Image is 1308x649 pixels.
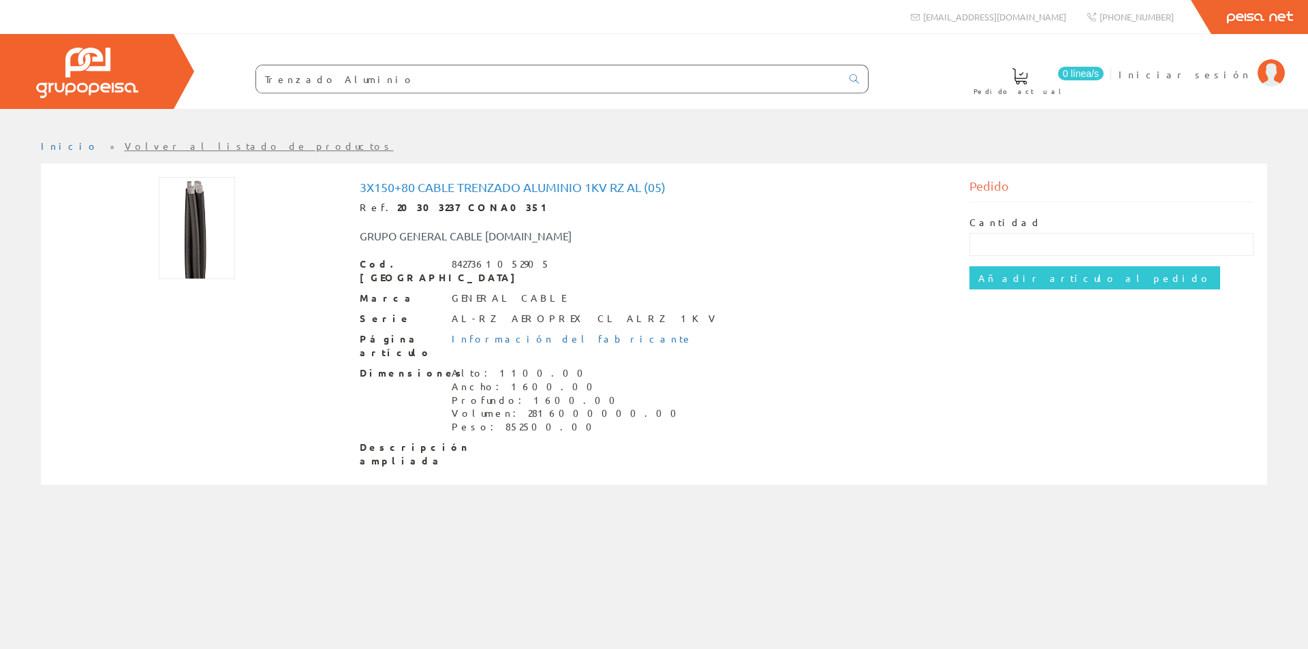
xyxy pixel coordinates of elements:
input: Buscar ... [256,65,841,93]
div: AL-RZ AEROPREX CL ALRZ 1KV [452,312,719,326]
span: Iniciar sesión [1119,67,1251,81]
img: Grupo Peisa [36,48,138,98]
a: Volver al listado de productos [125,140,394,152]
span: Marca [360,291,441,305]
div: Profundo: 1600.00 [452,394,685,407]
span: Página artículo [360,332,441,360]
a: Iniciar sesión [1119,57,1285,69]
div: 8427361052905 [452,257,550,271]
span: [PHONE_NUMBER] [1100,11,1174,22]
label: Cantidad [969,216,1042,229]
span: Serie [360,312,441,326]
div: Volumen: 2816000000.00 [452,407,685,420]
span: Pedido actual [974,84,1066,98]
a: Información del fabricante [452,332,693,345]
span: Descripción ampliada [360,441,441,468]
div: Ref. [360,201,949,215]
div: Ancho: 1600.00 [452,380,685,394]
span: Dimensiones [360,366,441,380]
div: GENERAL CABLE [452,291,565,305]
div: Pedido [969,177,1254,202]
span: [EMAIL_ADDRESS][DOMAIN_NAME] [923,11,1066,22]
a: Inicio [41,140,99,152]
strong: 20303237 CONA0351 [397,201,553,213]
div: GRUPO GENERAL CABLE [DOMAIN_NAME] [349,228,705,244]
span: Cod. [GEOGRAPHIC_DATA] [360,257,441,285]
h1: 3x150+80 Cable Trenzado Aluminio 1kv Rz Al (05) [360,180,949,194]
div: Alto: 1100.00 [452,366,685,380]
img: Foto artículo 3x150+80 Cable Trenzado Aluminio 1kv Rz Al (05) (112.5x150) [159,177,236,279]
span: 0 línea/s [1058,67,1104,80]
input: Añadir artículo al pedido [969,266,1220,289]
div: Peso: 852500.00 [452,420,685,434]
